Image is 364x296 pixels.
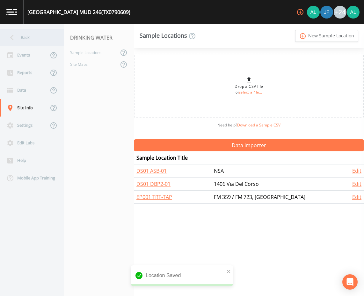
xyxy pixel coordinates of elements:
[6,9,17,15] img: logo
[140,32,196,40] div: Sample Locations
[136,194,172,201] a: EP001 TRT-TAP
[235,76,263,95] div: Drop a CSV file
[217,122,280,128] span: Need help?
[320,6,333,19] img: 41241ef155101aa6d92a04480b0d0000
[352,194,361,201] a: Edit
[136,180,171,187] a: DS01 DBP2-01
[307,6,320,19] div: Alaina Hahn
[352,167,361,174] a: Edit
[352,180,361,187] a: Edit
[64,58,119,70] a: Site Maps
[236,90,262,95] small: or
[131,265,233,286] div: Location Saved
[134,151,211,164] th: Sample Location Title
[211,191,344,204] td: FM 359 / FM 723, [GEOGRAPHIC_DATA]
[27,8,130,16] div: [GEOGRAPHIC_DATA] MUD 246 (TX0790609)
[295,30,358,42] a: add_circle_outlineNew Sample Location
[342,274,358,290] div: Open Intercom Messenger
[136,167,167,174] a: DS01 ASB-01
[347,6,360,19] img: 30a13df2a12044f58df5f6b7fda61338
[239,90,262,95] a: select a file...
[307,6,320,19] img: 30a13df2a12044f58df5f6b7fda61338
[211,178,344,191] td: 1406 Via Del Corso
[237,122,280,128] a: Download a Sample CSV
[211,164,344,178] td: NSA
[334,6,346,19] div: +24
[227,267,231,275] button: close
[134,139,364,151] button: Data Importer
[64,47,119,58] a: Sample Locations
[320,6,333,19] div: Joshua gere Paul
[64,29,134,47] div: DRINKING WATER
[299,33,307,40] i: add_circle_outline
